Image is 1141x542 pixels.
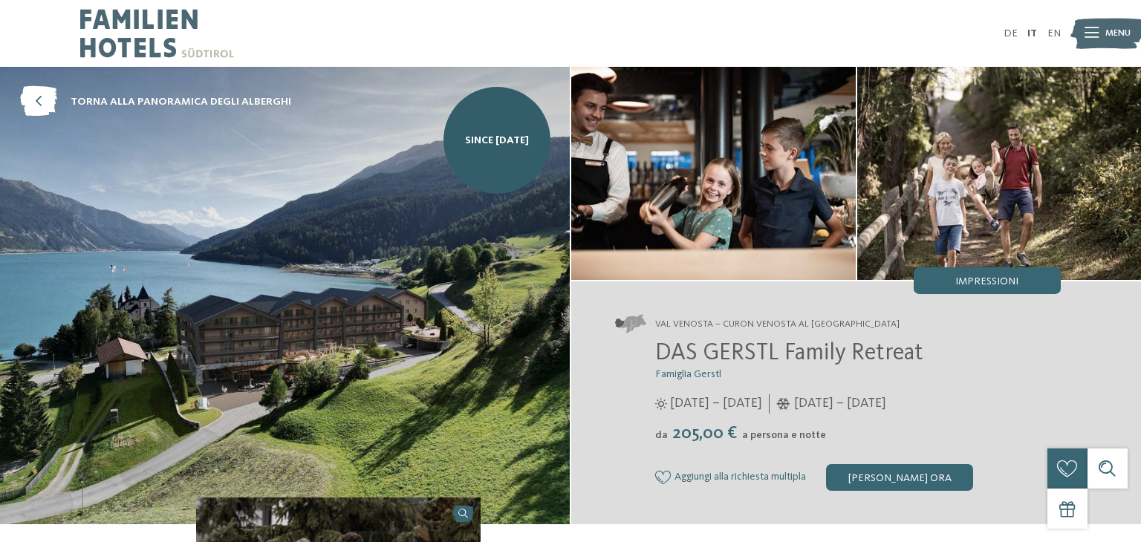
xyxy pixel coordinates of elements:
[674,471,806,483] span: Aggiungi alla richiesta multipla
[776,398,790,410] i: Orari d'apertura inverno
[655,318,900,331] span: Val Venosta – Curon Venosta al [GEOGRAPHIC_DATA]
[1004,28,1018,39] a: DE
[655,342,923,365] span: DAS GERSTL Family Retreat
[1105,27,1131,40] span: Menu
[465,133,529,148] span: SINCE [DATE]
[955,276,1018,287] span: Impressioni
[20,87,291,117] a: torna alla panoramica degli alberghi
[1027,28,1037,39] a: IT
[655,369,721,379] span: Famiglia Gerstl
[71,94,291,109] span: torna alla panoramica degli alberghi
[742,430,826,440] span: a persona e notte
[826,464,973,491] div: [PERSON_NAME] ora
[571,67,856,280] img: Una vacanza di relax in un family hotel in Val Venosta
[655,430,668,440] span: da
[1047,28,1061,39] a: EN
[669,425,741,443] span: 205,00 €
[794,394,886,413] span: [DATE] – [DATE]
[670,394,762,413] span: [DATE] – [DATE]
[655,398,667,410] i: Orari d'apertura estate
